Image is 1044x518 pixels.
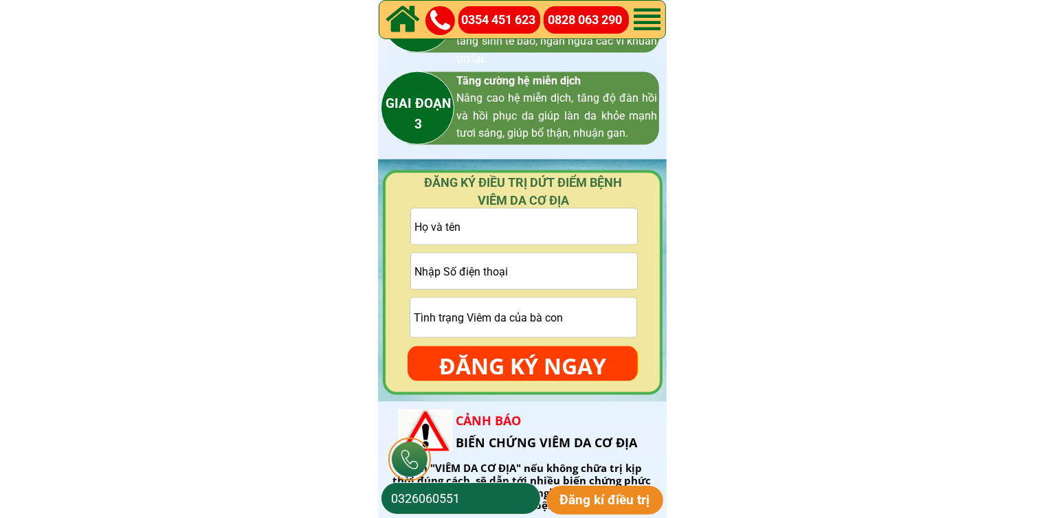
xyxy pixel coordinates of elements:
[457,91,658,139] span: Nâng cao hệ miễn dịch, tăng độ đàn hồi và hồi phục da giúp làn da khỏe mạnh tươi sáng, giúp bổ th...
[411,209,637,245] input: Họ và tên
[408,346,638,386] p: ĐĂNG KÝ NGAY
[457,72,658,142] h3: Tăng cường hệ miễn dịch
[410,298,636,337] input: Tình trạng Viêm da của bà con
[548,10,630,30] a: 0828 063 290
[461,10,542,30] a: 0354 451 623
[456,412,521,429] span: CẢNH BÁO
[411,254,637,289] input: Vui lòng nhập ĐÚNG SỐ ĐIỆN THOẠI
[546,486,664,515] p: Đăng kí điều trị
[456,409,660,454] h2: BIẾN CHỨNG VIÊM DA CƠ ĐỊA
[350,93,487,135] h3: GIAI ĐOẠN 3
[405,174,643,208] h4: ĐĂNG KÝ ĐIỀU TRỊ DỨT ĐIỂM BỆNH VIÊM DA CƠ ĐỊA
[388,483,534,514] input: Số điện thoại
[390,462,654,511] div: Bệnh "VIÊM DA CƠ ĐỊA" nếu không chữa trị kịp thời đúng cách, sẽ dẫn tới nhiều biến chứng phức tạp...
